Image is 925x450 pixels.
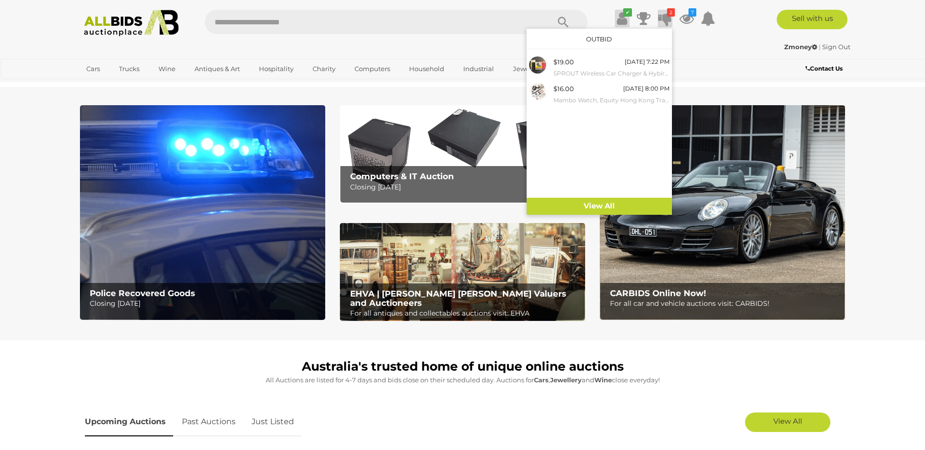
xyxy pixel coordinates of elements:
img: Police Recovered Goods [80,105,325,320]
strong: Jewellery [550,376,582,384]
a: 7 [679,10,694,27]
a: Contact Us [806,63,845,74]
a: Cars [80,61,106,77]
p: For all car and vehicle auctions visit: CARBIDS! [610,298,840,310]
p: Closing [DATE] [90,298,319,310]
small: Mambo Watch, Equity Hong Kong Travel Clock & Assortment of Other Watches in Various Condition [553,95,669,106]
a: EHVA | Evans Hastings Valuers and Auctioneers EHVA | [PERSON_NAME] [PERSON_NAME] Valuers and Auct... [340,223,585,321]
a: Computers [348,61,396,77]
i: 2 [667,8,675,17]
a: Police Recovered Goods Police Recovered Goods Closing [DATE] [80,105,325,320]
b: Computers & IT Auction [350,171,454,181]
b: CARBIDS Online Now! [610,288,706,298]
a: View All [527,198,672,215]
div: [DATE] 7:22 PM [625,56,669,67]
div: $16.00 [553,83,574,94]
strong: Wine [594,376,612,384]
a: Charity [306,61,342,77]
div: $19.00 [553,56,574,68]
span: | [819,43,821,51]
a: Antiques & Art [188,61,246,77]
b: Contact Us [806,65,843,72]
div: [DATE] 8:00 PM [623,83,669,94]
a: Computers & IT Auction Computers & IT Auction Closing [DATE] [340,105,585,203]
a: Just Listed [244,408,301,436]
a: Sign Out [822,43,850,51]
img: EHVA | Evans Hastings Valuers and Auctioneers [340,223,585,321]
img: 54177-2c.JPG [529,83,546,100]
a: Jewellery [507,61,550,77]
img: Allbids.com.au [79,10,184,37]
img: Computers & IT Auction [340,105,585,203]
img: CARBIDS Online Now! [600,105,845,320]
a: Past Auctions [175,408,243,436]
small: SPROUT Wireless Car Charger & Hybird Speaker & MAY MAW KitiFish - Lot of 3 [553,68,669,79]
p: Closing [DATE] [350,181,580,193]
p: All Auctions are listed for 4-7 days and bids close on their scheduled day. Auctions for , and cl... [85,375,841,386]
i: ✔ [623,8,632,17]
a: $16.00 [DATE] 8:00 PM Mambo Watch, Equity Hong Kong Travel Clock & Assortment of Other Watches in... [527,81,672,108]
a: $19.00 [DATE] 7:22 PM SPROUT Wireless Car Charger & Hybird Speaker & MAY MAW KitiFish - Lot of 3 [527,54,672,81]
i: 7 [689,8,696,17]
a: 2 [658,10,672,27]
p: For all antiques and collectables auctions visit: EHVA [350,307,580,319]
a: Outbid [586,35,612,43]
a: Trucks [113,61,146,77]
a: ✔ [615,10,630,27]
a: Hospitality [253,61,300,77]
a: Industrial [457,61,500,77]
strong: Cars [534,376,549,384]
b: EHVA | [PERSON_NAME] [PERSON_NAME] Valuers and Auctioneers [350,289,566,308]
a: Wine [152,61,182,77]
a: Sell with us [777,10,847,29]
button: Search [539,10,588,34]
a: Zmoney [784,43,819,51]
img: 54574-81a.jpeg [529,56,546,74]
a: [GEOGRAPHIC_DATA] [80,77,162,93]
h1: Australia's trusted home of unique online auctions [85,360,841,374]
a: View All [745,412,830,432]
a: Household [403,61,451,77]
b: Police Recovered Goods [90,288,195,298]
a: Upcoming Auctions [85,408,173,436]
a: CARBIDS Online Now! CARBIDS Online Now! For all car and vehicle auctions visit: CARBIDS! [600,105,845,320]
span: View All [773,416,802,426]
strong: Zmoney [784,43,817,51]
